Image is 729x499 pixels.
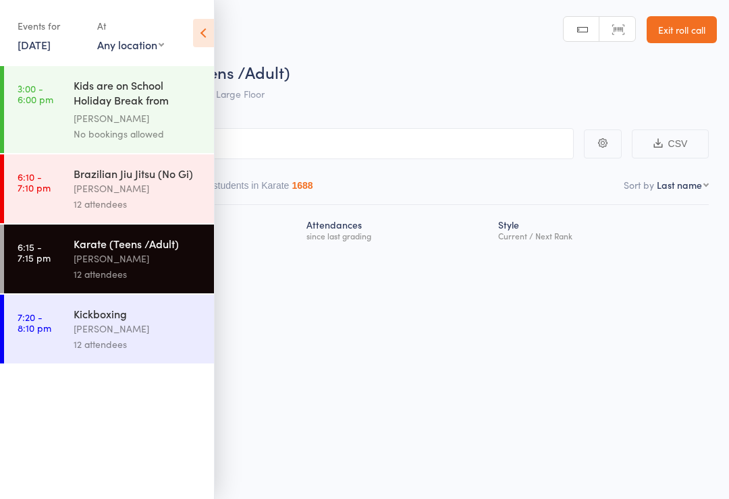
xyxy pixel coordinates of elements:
[657,178,702,192] div: Last name
[74,236,202,251] div: Karate (Teens /Adult)
[306,231,487,240] div: since last grading
[74,181,202,196] div: [PERSON_NAME]
[97,37,164,52] div: Any location
[632,129,709,158] button: CSV
[18,312,51,333] time: 7:20 - 8:10 pm
[74,166,202,181] div: Brazilian Jiu Jitsu (No Gi)
[624,178,654,192] label: Sort by
[20,128,574,159] input: Search by name
[18,15,84,37] div: Events for
[74,251,202,266] div: [PERSON_NAME]
[18,241,51,263] time: 6:15 - 7:15 pm
[74,321,202,336] div: [PERSON_NAME]
[133,211,301,247] div: Membership
[498,231,703,240] div: Current / Next Rank
[4,295,214,363] a: 7:20 -8:10 pmKickboxing[PERSON_NAME]12 attendees
[97,15,164,37] div: At
[74,196,202,212] div: 12 attendees
[74,336,202,352] div: 12 attendees
[647,16,717,43] a: Exit roll call
[187,173,313,204] button: Other students in Karate1688
[74,126,202,142] div: No bookings allowed
[18,83,53,105] time: 3:00 - 6:00 pm
[4,66,214,153] a: 3:00 -6:00 pmKids are on School Holiday Break from [DATE] 29th ...[PERSON_NAME]No bookings allowed
[4,154,214,223] a: 6:10 -7:10 pmBrazilian Jiu Jitsu (No Gi)[PERSON_NAME]12 attendees
[493,211,709,247] div: Style
[74,78,202,111] div: Kids are on School Holiday Break from [DATE] 29th ...
[216,87,265,100] span: Large Floor
[74,266,202,282] div: 12 attendees
[301,211,493,247] div: Atten­dances
[4,225,214,293] a: 6:15 -7:15 pmKarate (Teens /Adult)[PERSON_NAME]12 attendees
[18,171,51,193] time: 6:10 - 7:10 pm
[74,306,202,321] div: Kickboxing
[292,180,313,191] div: 1688
[18,37,51,52] a: [DATE]
[74,111,202,126] div: [PERSON_NAME]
